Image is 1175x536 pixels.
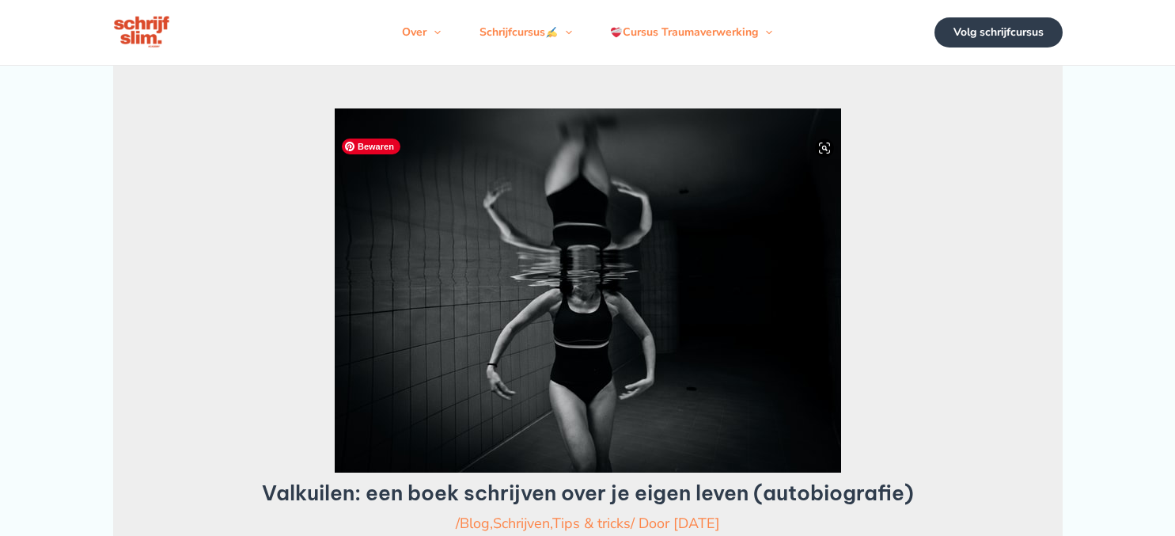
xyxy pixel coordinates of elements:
[426,9,441,56] span: Menu schakelen
[342,139,400,154] span: Bewaren
[383,9,460,56] a: OverMenu schakelen
[335,108,841,473] img: valkuilen wanneer je een boek over je eigen leven (autobiografie of levensverhaal) schrijft
[461,9,591,56] a: SchrijfcursusMenu schakelen
[558,9,572,56] span: Menu schakelen
[552,514,631,533] a: Tips & tricks
[113,14,172,51] img: schrijfcursus schrijfslim academy
[934,17,1063,48] a: Volg schrijfcursus
[460,514,490,533] a: Blog
[611,27,622,38] img: ❤️‍🩹
[172,513,1004,534] div: / / Door
[591,9,791,56] a: Cursus TraumaverwerkingMenu schakelen
[172,481,1004,505] h1: Valkuilen: een boek schrijven over je eigen leven (autobiografie)
[673,514,720,533] a: [DATE]
[546,27,557,38] img: ✍️
[493,514,550,533] a: Schrijven
[383,9,791,56] nav: Navigatie op de site: Menu
[460,514,631,533] span: , ,
[758,9,772,56] span: Menu schakelen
